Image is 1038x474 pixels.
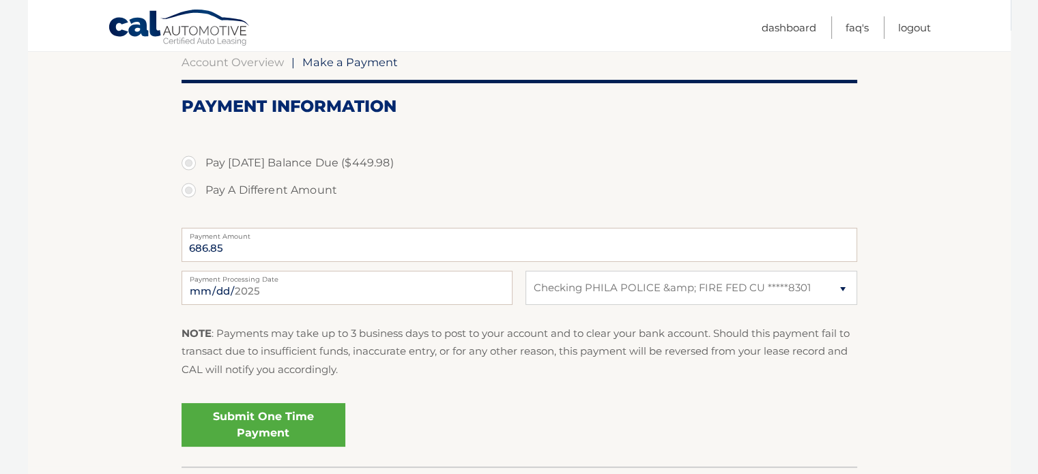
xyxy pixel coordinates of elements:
a: Account Overview [182,55,284,69]
input: Payment Amount [182,228,857,262]
span: | [291,55,295,69]
h2: Payment Information [182,96,857,117]
label: Payment Processing Date [182,271,513,282]
span: Make a Payment [302,55,398,69]
a: Cal Automotive [108,9,251,48]
strong: NOTE [182,327,212,340]
label: Pay [DATE] Balance Due ($449.98) [182,149,857,177]
a: Logout [898,16,931,39]
label: Payment Amount [182,228,857,239]
label: Pay A Different Amount [182,177,857,204]
a: FAQ's [846,16,869,39]
a: Dashboard [762,16,816,39]
a: Submit One Time Payment [182,403,345,447]
input: Payment Date [182,271,513,305]
p: : Payments may take up to 3 business days to post to your account and to clear your bank account.... [182,325,857,379]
